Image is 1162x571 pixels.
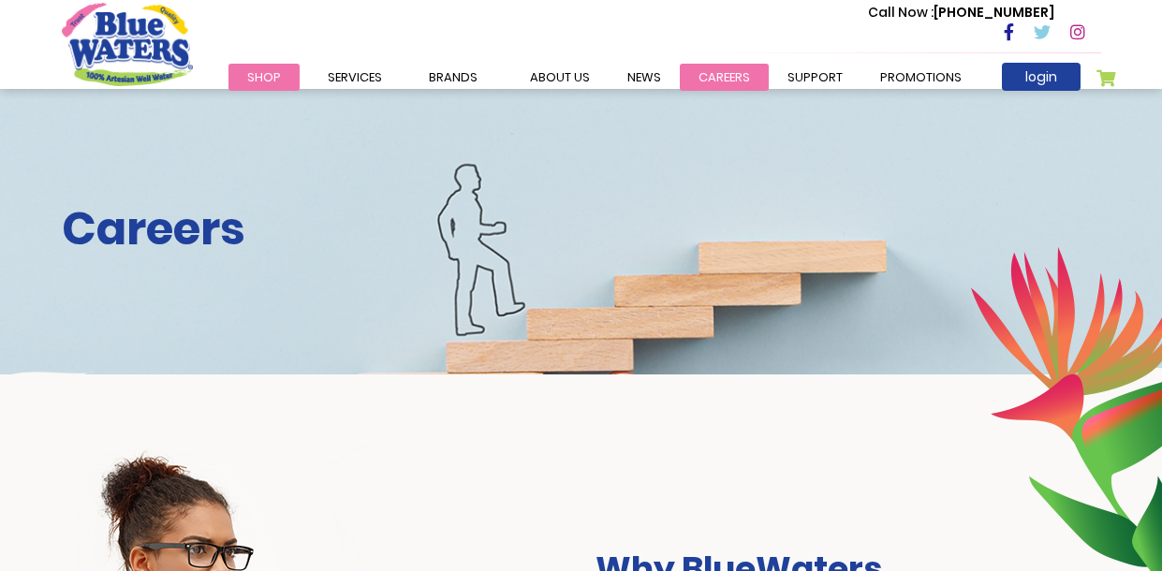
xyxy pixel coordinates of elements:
a: Services [309,64,401,91]
a: Promotions [861,64,980,91]
a: login [1002,63,1081,91]
span: Brands [429,68,478,86]
p: [PHONE_NUMBER] [868,3,1054,22]
a: Brands [410,64,496,91]
a: News [609,64,680,91]
span: Services [328,68,382,86]
a: about us [511,64,609,91]
a: careers [680,64,769,91]
span: Shop [247,68,281,86]
a: support [769,64,861,91]
span: Call Now : [868,3,934,22]
h2: Careers [62,202,1101,256]
a: Shop [228,64,300,91]
a: store logo [62,3,193,85]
